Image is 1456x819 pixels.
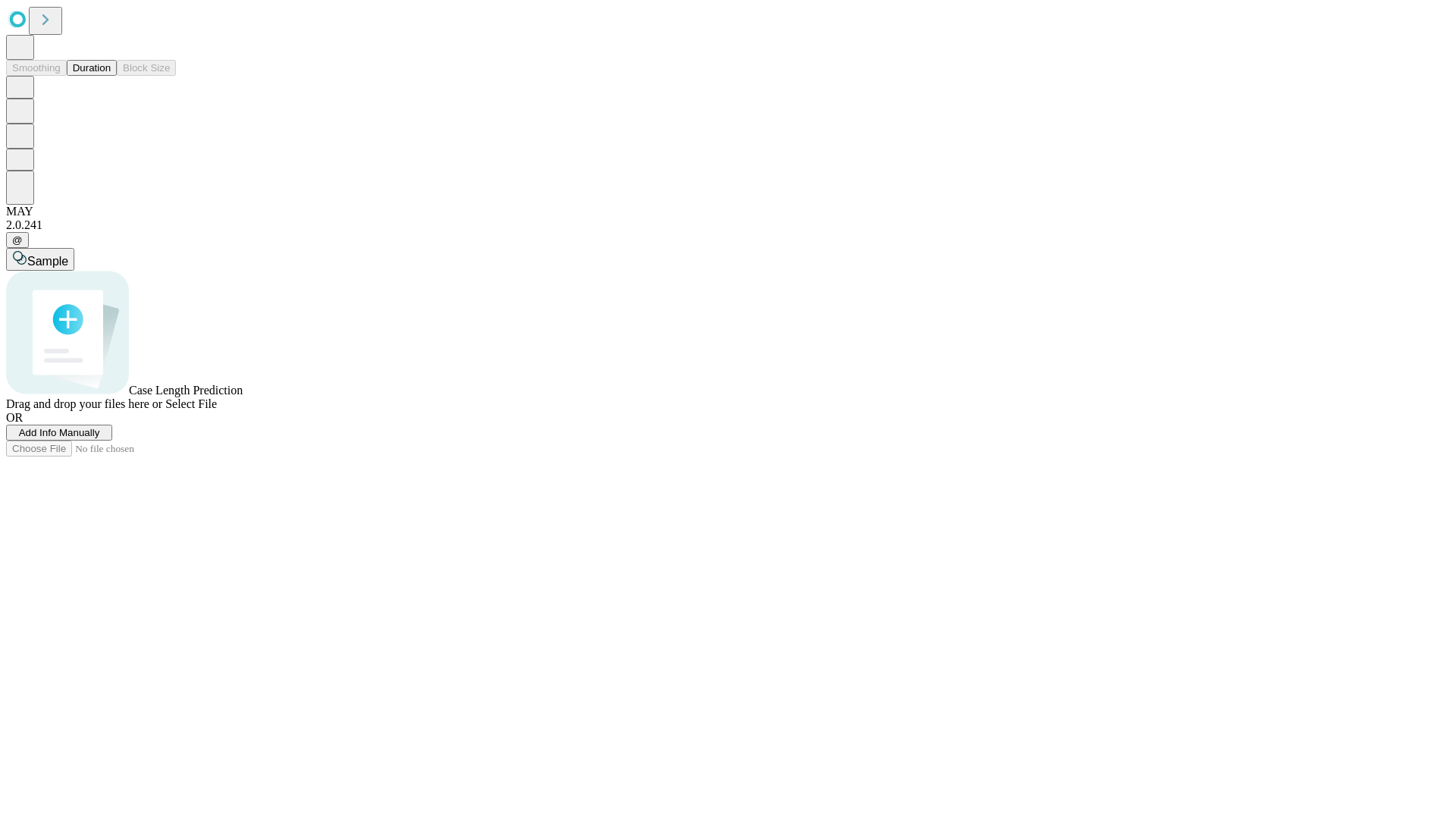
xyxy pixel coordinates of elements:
[19,427,100,438] span: Add Info Manually
[6,205,1450,218] div: MAY
[27,255,68,268] span: Sample
[6,232,29,248] button: @
[67,60,117,76] button: Duration
[129,384,243,397] span: Case Length Prediction
[117,60,176,76] button: Block Size
[6,248,74,271] button: Sample
[165,397,217,410] span: Select File
[6,397,162,410] span: Drag and drop your files here or
[6,218,1450,232] div: 2.0.241
[6,60,67,76] button: Smoothing
[6,425,112,441] button: Add Info Manually
[12,234,23,246] span: @
[6,411,23,424] span: OR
